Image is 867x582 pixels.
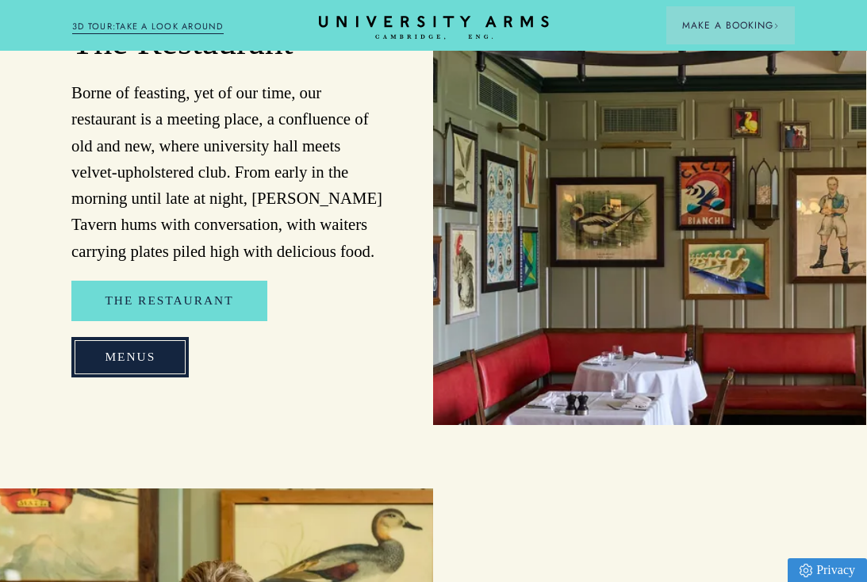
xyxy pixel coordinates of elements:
a: Privacy [788,558,867,582]
a: 3D TOUR:TAKE A LOOK AROUND [72,20,224,34]
img: Privacy [800,564,812,577]
img: Arrow icon [773,23,779,29]
a: The Restaurant [71,281,267,321]
button: Make a BookingArrow icon [666,6,795,44]
a: Home [319,16,549,40]
span: Make a Booking [682,18,779,33]
a: Menus [71,337,189,377]
p: Borne of feasting, yet of our time, our restaurant is a meeting place, a confluence of old and ne... [71,80,385,265]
